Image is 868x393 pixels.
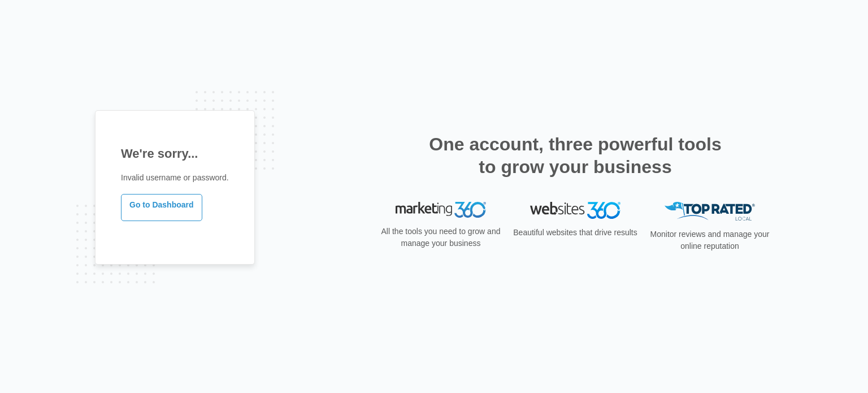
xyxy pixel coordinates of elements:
img: Top Rated Local [665,202,755,221]
img: Websites 360 [530,202,620,218]
a: Go to Dashboard [121,194,202,221]
h1: We're sorry... [121,144,229,163]
img: Marketing 360 [396,202,486,218]
p: Monitor reviews and manage your online reputation [646,228,773,252]
h2: One account, three powerful tools to grow your business [426,133,725,178]
p: Invalid username or password. [121,172,229,184]
p: Beautiful websites that drive results [512,227,639,239]
p: All the tools you need to grow and manage your business [377,226,504,249]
